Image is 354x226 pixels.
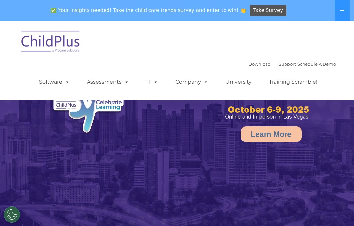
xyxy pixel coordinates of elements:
a: IT [140,75,165,88]
a: Download [248,61,271,66]
a: Assessments [80,75,135,88]
span: ✅ Your insights needed! Take the child care trends survey and enter to win! 👏 [48,4,249,17]
a: Software [32,75,76,88]
a: Learn More [241,126,302,142]
img: ChildPlus by Procare Solutions [18,26,84,59]
button: Cookies Settings [4,206,20,223]
a: Company [169,75,215,88]
a: Take Survey [250,5,287,16]
a: Schedule A Demo [297,61,336,66]
font: | [248,61,336,66]
a: Training Scramble!! [263,75,325,88]
a: Support [279,61,296,66]
span: Take Survey [253,5,283,16]
a: University [219,75,258,88]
